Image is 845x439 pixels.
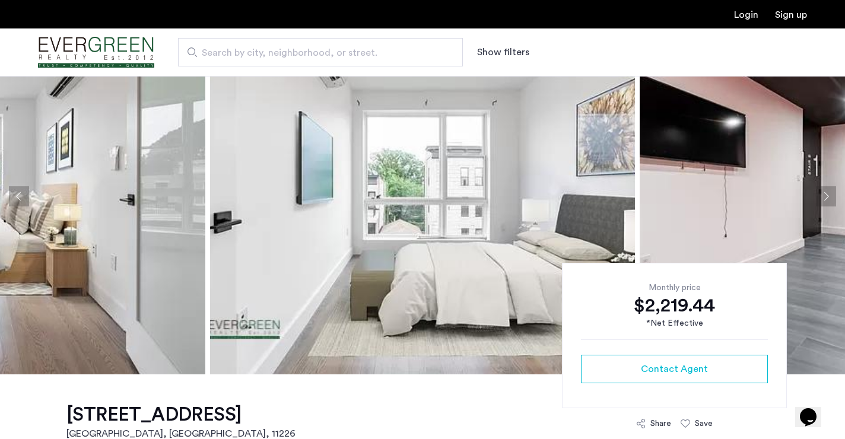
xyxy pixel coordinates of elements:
[477,45,529,59] button: Show or hide filters
[202,46,430,60] span: Search by city, neighborhood, or street.
[581,282,768,294] div: Monthly price
[581,317,768,330] div: *Net Effective
[178,38,463,66] input: Apartment Search
[775,10,807,20] a: Registration
[9,186,29,206] button: Previous apartment
[38,30,154,75] img: logo
[581,355,768,383] button: button
[734,10,758,20] a: Login
[650,418,671,430] div: Share
[581,294,768,317] div: $2,219.44
[795,392,833,427] iframe: chat widget
[641,362,708,376] span: Contact Agent
[816,186,836,206] button: Next apartment
[66,403,296,427] h1: [STREET_ADDRESS]
[695,418,713,430] div: Save
[38,30,154,75] a: Cazamio Logo
[210,18,635,374] img: apartment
